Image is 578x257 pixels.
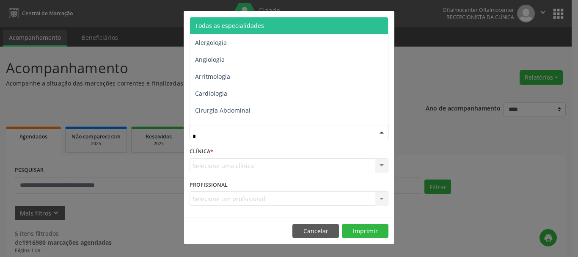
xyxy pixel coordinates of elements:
[190,17,286,28] h5: Relatório de agendamentos
[342,224,388,238] button: Imprimir
[195,89,227,97] span: Cardiologia
[195,22,264,30] span: Todas as especialidades
[195,106,250,114] span: Cirurgia Abdominal
[195,72,230,80] span: Arritmologia
[195,55,225,64] span: Angiologia
[377,11,394,32] button: Close
[195,39,227,47] span: Alergologia
[190,145,213,158] label: CLÍNICA
[195,123,270,131] span: Cirurgia Cabeça e Pescoço
[190,178,228,191] label: PROFISSIONAL
[292,224,339,238] button: Cancelar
